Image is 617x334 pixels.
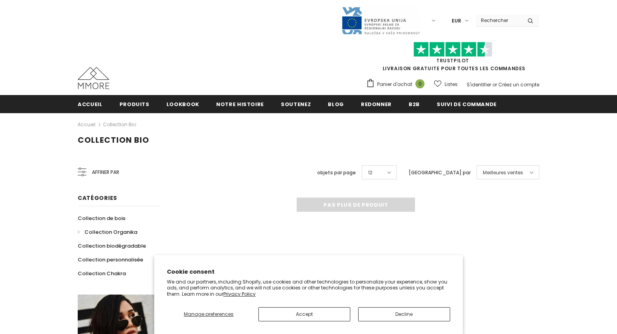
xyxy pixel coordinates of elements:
[223,291,256,297] a: Privacy Policy
[167,307,251,321] button: Manage preferences
[78,225,137,239] a: Collection Organika
[120,95,150,113] a: Produits
[184,311,234,317] span: Manage preferences
[377,80,412,88] span: Panier d'achat
[366,45,539,72] span: LIVRAISON GRATUITE POUR TOUTES LES COMMANDES
[476,15,522,26] input: Search Site
[78,253,143,267] a: Collection personnalisée
[361,101,392,108] span: Redonner
[341,17,420,24] a: Javni Razpis
[166,101,199,108] span: Lookbook
[328,95,344,113] a: Blog
[368,169,372,177] span: 12
[437,101,497,108] span: Suivi de commande
[258,307,350,321] button: Accept
[452,17,461,25] span: EUR
[78,256,143,263] span: Collection personnalisée
[358,307,450,321] button: Decline
[415,79,424,88] span: 0
[467,81,491,88] a: S'identifier
[78,95,103,113] a: Accueil
[436,57,469,64] a: TrustPilot
[78,267,126,280] a: Collection Chakra
[78,239,146,253] a: Collection biodégradable
[78,194,117,202] span: Catégories
[341,6,420,35] img: Javni Razpis
[78,242,146,250] span: Collection biodégradable
[84,228,137,236] span: Collection Organika
[167,268,450,276] h2: Cookie consent
[166,95,199,113] a: Lookbook
[216,101,264,108] span: Notre histoire
[409,101,420,108] span: B2B
[103,121,136,128] a: Collection Bio
[78,270,126,277] span: Collection Chakra
[78,120,95,129] a: Accueil
[445,80,458,88] span: Listes
[361,95,392,113] a: Redonner
[216,95,264,113] a: Notre histoire
[78,134,149,146] span: Collection Bio
[78,215,125,222] span: Collection de bois
[78,67,109,89] img: Cas MMORE
[120,101,150,108] span: Produits
[434,77,458,91] a: Listes
[409,169,471,177] label: [GEOGRAPHIC_DATA] par
[498,81,539,88] a: Créez un compte
[167,279,450,297] p: We and our partners, including Shopify, use cookies and other technologies to personalize your ex...
[437,95,497,113] a: Suivi de commande
[328,101,344,108] span: Blog
[317,169,356,177] label: objets par page
[366,78,428,90] a: Panier d'achat 0
[409,95,420,113] a: B2B
[413,42,492,57] img: Faites confiance aux étoiles pilotes
[281,95,311,113] a: soutenez
[78,101,103,108] span: Accueil
[483,169,523,177] span: Meilleures ventes
[492,81,497,88] span: or
[92,168,119,177] span: Affiner par
[281,101,311,108] span: soutenez
[78,211,125,225] a: Collection de bois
